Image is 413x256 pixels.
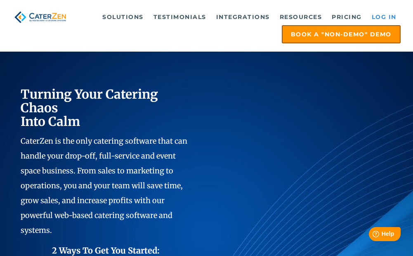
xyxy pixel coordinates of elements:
[276,9,326,25] a: Resources
[212,9,274,25] a: Integrations
[368,9,401,25] a: Log in
[52,245,160,256] span: 2 Ways To Get You Started:
[21,136,187,235] span: CaterZen is the only catering software that can handle your drop-off, full-service and event spac...
[79,9,401,43] div: Navigation Menu
[328,9,366,25] a: Pricing
[149,9,210,25] a: Testimonials
[21,86,158,129] span: Turning Your Catering Chaos Into Calm
[340,224,404,247] iframe: Help widget launcher
[98,9,148,25] a: Solutions
[12,9,68,26] img: caterzen
[282,25,401,43] a: Book a "Non-Demo" Demo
